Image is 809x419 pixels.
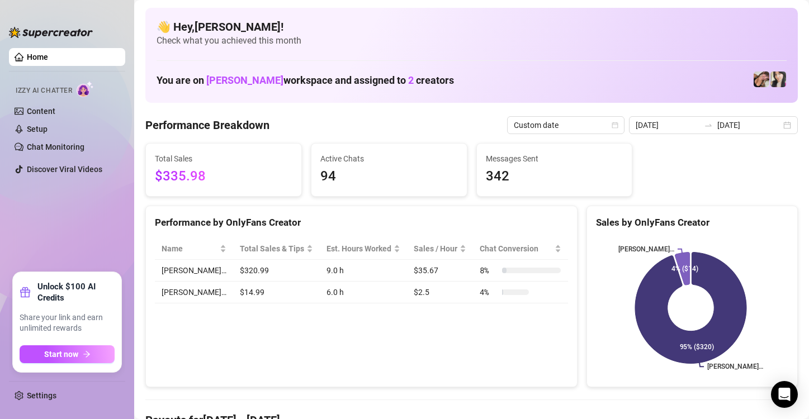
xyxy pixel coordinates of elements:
[145,117,269,133] h4: Performance Breakdown
[320,260,407,282] td: 9.0 h
[44,350,78,359] span: Start now
[27,125,48,134] a: Setup
[320,153,458,165] span: Active Chats
[514,117,618,134] span: Custom date
[320,166,458,187] span: 94
[9,27,93,38] img: logo-BBDzfeDw.svg
[20,287,31,298] span: gift
[407,282,473,303] td: $2.5
[636,119,699,131] input: Start date
[157,19,787,35] h4: 👋 Hey, [PERSON_NAME] !
[596,215,788,230] div: Sales by OnlyFans Creator
[155,215,568,230] div: Performance by OnlyFans Creator
[754,72,769,87] img: Christina
[233,260,320,282] td: $320.99
[16,85,72,96] span: Izzy AI Chatter
[480,286,498,298] span: 4 %
[155,282,233,303] td: [PERSON_NAME]…
[20,345,115,363] button: Start nowarrow-right
[162,242,217,255] span: Name
[717,119,781,131] input: End date
[240,242,304,255] span: Total Sales & Tips
[480,242,552,255] span: Chat Conversion
[770,72,786,87] img: Christina
[20,312,115,334] span: Share your link and earn unlimited rewards
[480,264,498,277] span: 8 %
[27,165,102,174] a: Discover Viral Videos
[27,107,55,116] a: Content
[206,74,283,86] span: [PERSON_NAME]
[486,166,623,187] span: 342
[320,282,407,303] td: 6.0 h
[155,238,233,260] th: Name
[157,74,454,87] h1: You are on workspace and assigned to creators
[704,121,713,130] span: to
[233,238,320,260] th: Total Sales & Tips
[77,81,94,97] img: AI Chatter
[771,381,798,408] div: Open Intercom Messenger
[27,53,48,61] a: Home
[612,122,618,128] span: calendar
[327,242,391,255] div: Est. Hours Worked
[37,281,115,303] strong: Unlock $100 AI Credits
[408,74,414,86] span: 2
[473,238,567,260] th: Chat Conversion
[157,35,787,47] span: Check what you achieved this month
[27,142,84,151] a: Chat Monitoring
[155,166,292,187] span: $335.98
[155,153,292,165] span: Total Sales
[83,350,91,358] span: arrow-right
[233,282,320,303] td: $14.99
[155,260,233,282] td: [PERSON_NAME]…
[407,238,473,260] th: Sales / Hour
[618,245,674,253] text: [PERSON_NAME]…
[27,391,56,400] a: Settings
[407,260,473,282] td: $35.67
[704,121,713,130] span: swap-right
[414,242,457,255] span: Sales / Hour
[707,363,763,371] text: [PERSON_NAME]…
[486,153,623,165] span: Messages Sent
